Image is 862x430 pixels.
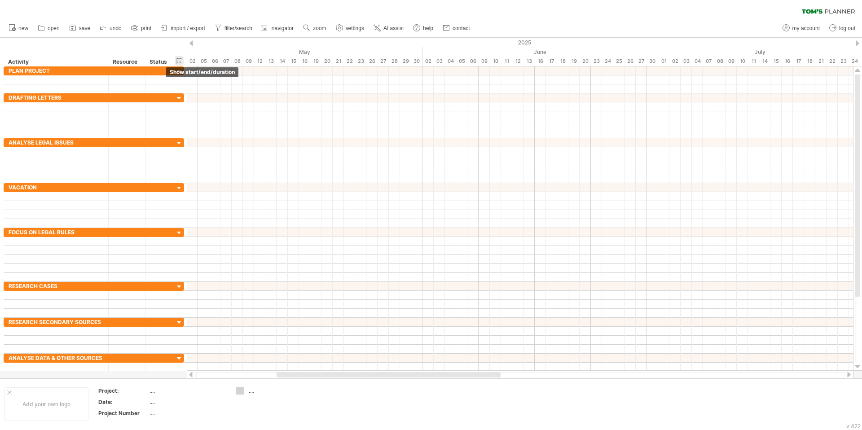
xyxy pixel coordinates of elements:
div: Wednesday, 14 May 2025 [277,57,288,66]
span: new [18,25,28,31]
div: .... [150,387,225,395]
div: .... [150,398,225,406]
div: RESEARCH SECONDARY SOURCES [9,318,104,326]
div: Date: [98,398,148,406]
div: Friday, 2 May 2025 [187,57,198,66]
span: settings [346,25,364,31]
div: Status [150,57,169,66]
div: Monday, 21 July 2025 [815,57,827,66]
div: Thursday, 5 June 2025 [456,57,467,66]
a: import / export [158,22,208,34]
div: Tuesday, 10 June 2025 [490,57,501,66]
span: filter/search [224,25,252,31]
span: undo [110,25,122,31]
a: help [411,22,436,34]
a: contact [440,22,473,34]
a: open [35,22,62,34]
div: Thursday, 29 May 2025 [400,57,411,66]
span: print [141,25,151,31]
div: Thursday, 17 July 2025 [793,57,804,66]
div: Wednesday, 28 May 2025 [389,57,400,66]
div: Thursday, 12 June 2025 [512,57,523,66]
span: log out [839,25,855,31]
div: Monday, 19 May 2025 [310,57,321,66]
div: Monday, 30 June 2025 [647,57,658,66]
div: Friday, 30 May 2025 [411,57,422,66]
div: Monday, 9 June 2025 [479,57,490,66]
div: Tuesday, 20 May 2025 [321,57,333,66]
div: Wednesday, 4 June 2025 [445,57,456,66]
div: Monday, 5 May 2025 [198,57,209,66]
div: Wednesday, 16 July 2025 [782,57,793,66]
span: save [79,25,90,31]
div: June 2025 [422,47,658,57]
span: open [48,25,60,31]
div: Friday, 13 June 2025 [523,57,535,66]
div: Tuesday, 13 May 2025 [265,57,277,66]
a: AI assist [371,22,406,34]
div: Tuesday, 8 July 2025 [714,57,726,66]
div: Tuesday, 1 July 2025 [658,57,669,66]
a: filter/search [212,22,255,34]
div: Thursday, 19 June 2025 [568,57,580,66]
div: DRAFTING LETTERS [9,93,104,102]
div: FOCUS ON LEGAL RULES [9,228,104,237]
a: save [67,22,93,34]
div: Tuesday, 24 June 2025 [602,57,613,66]
div: Wednesday, 9 July 2025 [726,57,737,66]
div: Monday, 26 May 2025 [366,57,378,66]
div: Wednesday, 2 July 2025 [669,57,681,66]
div: .... [249,387,298,395]
div: Tuesday, 22 July 2025 [827,57,838,66]
div: Activity [8,57,103,66]
div: Friday, 16 May 2025 [299,57,310,66]
div: Monday, 14 July 2025 [759,57,770,66]
div: Friday, 4 July 2025 [692,57,703,66]
div: Friday, 20 June 2025 [580,57,591,66]
span: zoom [313,25,326,31]
div: Project: [98,387,148,395]
div: Monday, 7 July 2025 [703,57,714,66]
div: Add your own logo [4,387,88,421]
div: .... [150,409,225,417]
div: Friday, 6 June 2025 [467,57,479,66]
a: log out [827,22,858,34]
a: settings [334,22,367,34]
span: help [423,25,433,31]
div: Wednesday, 23 July 2025 [838,57,849,66]
div: Thursday, 10 July 2025 [737,57,748,66]
div: Project Number [98,409,148,417]
div: Tuesday, 6 May 2025 [209,57,220,66]
span: import / export [171,25,205,31]
div: Friday, 27 June 2025 [636,57,647,66]
span: my account [792,25,820,31]
div: Monday, 2 June 2025 [422,57,434,66]
a: undo [97,22,124,34]
div: Resource [113,57,140,66]
div: Friday, 18 July 2025 [804,57,815,66]
span: show start/end/duration [170,69,235,75]
div: Wednesday, 11 June 2025 [501,57,512,66]
div: ANALYSE DATA & OTHER SOURCES [9,354,104,362]
span: contact [453,25,470,31]
div: Friday, 9 May 2025 [243,57,254,66]
div: Tuesday, 3 June 2025 [434,57,445,66]
div: Thursday, 24 July 2025 [849,57,860,66]
div: Monday, 16 June 2025 [535,57,546,66]
div: Monday, 12 May 2025 [254,57,265,66]
div: Thursday, 3 July 2025 [681,57,692,66]
div: Thursday, 15 May 2025 [288,57,299,66]
a: print [129,22,154,34]
div: ANALYSE LEGAL ISSUES [9,138,104,147]
div: VACATION [9,183,104,192]
span: navigator [272,25,294,31]
div: Tuesday, 17 June 2025 [546,57,557,66]
div: v 422 [846,423,861,430]
a: new [6,22,31,34]
a: my account [780,22,822,34]
div: PLAN PROJECT [9,66,104,75]
div: Wednesday, 21 May 2025 [333,57,344,66]
div: Monday, 23 June 2025 [591,57,602,66]
div: Wednesday, 25 June 2025 [613,57,625,66]
div: Wednesday, 7 May 2025 [220,57,232,66]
